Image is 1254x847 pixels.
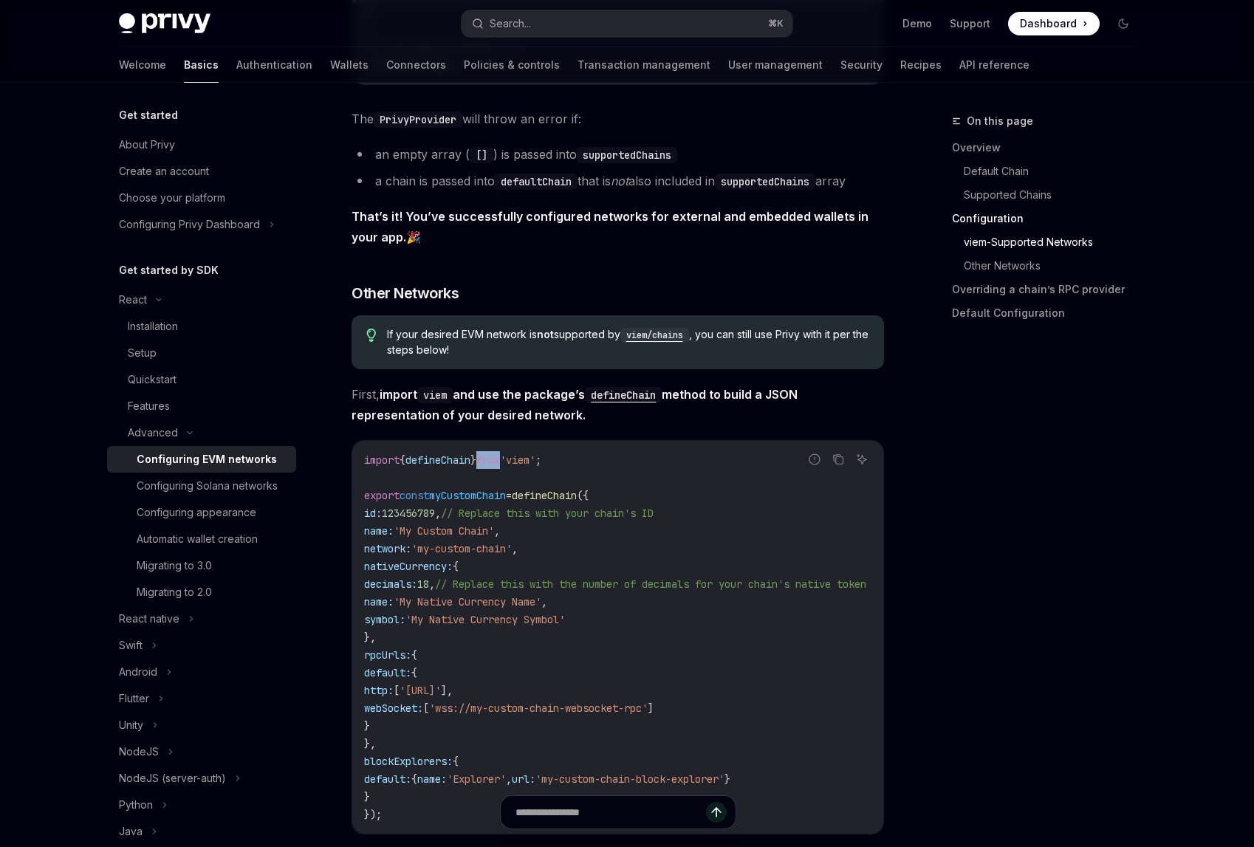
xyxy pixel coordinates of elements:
[541,595,547,608] span: ,
[352,171,884,191] li: a chain is passed into that is also included in array
[506,772,512,786] span: ,
[429,577,435,591] span: ,
[577,489,589,502] span: ({
[364,613,405,626] span: symbol:
[805,450,824,469] button: Report incorrect code
[585,387,662,403] code: defineChain
[512,772,535,786] span: url:
[107,366,296,393] a: Quickstart
[352,387,798,422] strong: import and use the package’s method to build a JSON representation of your desired network.
[648,702,654,715] span: ]
[1008,12,1100,35] a: Dashboard
[119,136,175,154] div: About Privy
[364,648,411,662] span: rpcUrls:
[453,560,459,573] span: {
[715,174,815,190] code: supportedChains
[119,743,159,761] div: NodeJS
[364,560,453,573] span: nativeCurrency:
[364,631,376,644] span: },
[411,648,417,662] span: {
[435,577,866,591] span: // Replace this with the number of decimals for your chain's native token
[107,579,296,606] a: Migrating to 2.0
[364,542,411,555] span: network:
[352,109,884,129] span: The will throw an error if:
[107,446,296,473] a: Configuring EVM networks
[364,507,382,520] span: id:
[128,397,170,415] div: Features
[364,719,370,733] span: }
[364,684,394,697] span: http:
[411,666,417,679] span: {
[952,301,1147,325] a: Default Configuration
[535,772,724,786] span: 'my-custom-chain-block-explorer'
[107,552,296,579] a: Migrating to 3.0
[119,690,149,707] div: Flutter
[119,610,179,628] div: React native
[352,206,884,247] span: 🎉
[364,453,400,467] span: import
[330,47,369,83] a: Wallets
[119,823,143,840] div: Java
[964,160,1147,183] a: Default Chain
[107,158,296,185] a: Create an account
[119,189,225,207] div: Choose your platform
[394,684,400,697] span: [
[364,737,376,750] span: },
[119,716,143,734] div: Unity
[462,10,792,37] button: Search...⌘K
[495,174,578,190] code: defaultChain
[476,453,500,467] span: from
[429,702,648,715] span: 'wss://my-custom-chain-websocket-rpc'
[470,147,493,163] code: []
[447,772,506,786] span: 'Explorer'
[119,261,219,279] h5: Get started by SDK
[500,453,535,467] span: 'viem'
[184,47,219,83] a: Basics
[107,131,296,158] a: About Privy
[620,328,689,343] code: viem/chains
[728,47,823,83] a: User management
[119,637,143,654] div: Swift
[364,577,417,591] span: decimals:
[364,666,411,679] span: default:
[352,283,459,304] span: Other Networks
[128,371,177,388] div: Quickstart
[128,344,157,362] div: Setup
[840,47,883,83] a: Security
[137,583,212,601] div: Migrating to 2.0
[768,18,784,30] span: ⌘ K
[352,209,868,244] strong: That’s it! You’ve successfully configured networks for external and embedded wallets in your app.
[107,526,296,552] a: Automatic wallet creation
[417,387,453,403] code: viem
[364,595,394,608] span: name:
[1111,12,1135,35] button: Toggle dark mode
[829,450,848,469] button: Copy the contents from the code block
[364,702,423,715] span: webSocket:
[470,453,476,467] span: }
[429,489,506,502] span: myCustomChain
[352,144,884,165] li: an empty array ( ) is passed into
[512,489,577,502] span: defineChain
[952,207,1147,230] a: Configuration
[364,790,370,803] span: }
[119,796,153,814] div: Python
[387,327,869,357] span: If your desired EVM network is supported by , you can still use Privy with it per the steps below!
[441,684,453,697] span: ],
[352,384,884,425] span: First,
[952,136,1147,160] a: Overview
[964,254,1147,278] a: Other Networks
[364,489,400,502] span: export
[578,47,710,83] a: Transaction management
[236,47,312,83] a: Authentication
[964,230,1147,254] a: viem-Supported Networks
[119,216,260,233] div: Configuring Privy Dashboard
[967,112,1033,130] span: On this page
[107,340,296,366] a: Setup
[1020,16,1077,31] span: Dashboard
[400,489,429,502] span: const
[128,424,178,442] div: Advanced
[137,504,256,521] div: Configuring appearance
[119,13,210,34] img: dark logo
[535,453,541,467] span: ;
[435,507,441,520] span: ,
